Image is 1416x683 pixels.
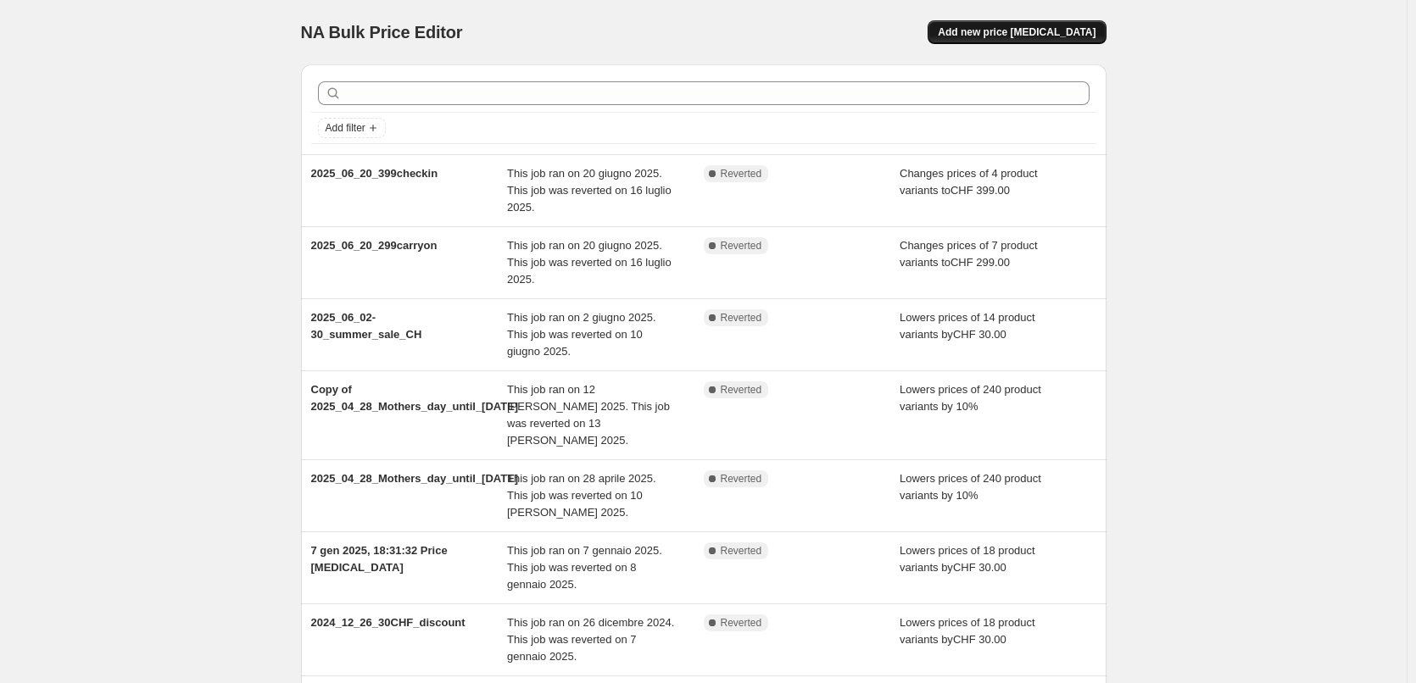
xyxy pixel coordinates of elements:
[928,20,1106,44] button: Add new price [MEDICAL_DATA]
[507,616,674,663] span: This job ran on 26 dicembre 2024. This job was reverted on 7 gennaio 2025.
[326,121,365,135] span: Add filter
[953,328,1006,341] span: CHF 30.00
[951,184,1010,197] span: CHF 399.00
[311,311,422,341] span: 2025_06_02-30_summer_sale_CH
[900,383,1041,413] span: Lowers prices of 240 product variants by 10%
[953,561,1006,574] span: CHF 30.00
[721,311,762,325] span: Reverted
[507,472,656,519] span: This job ran on 28 aprile 2025. This job was reverted on 10 [PERSON_NAME] 2025.
[311,616,465,629] span: 2024_12_26_30CHF_discount
[721,472,762,486] span: Reverted
[507,383,670,447] span: This job ran on 12 [PERSON_NAME] 2025. This job was reverted on 13 [PERSON_NAME] 2025.
[301,23,463,42] span: NA Bulk Price Editor
[721,167,762,180] span: Reverted
[900,167,1038,197] span: Changes prices of 4 product variants to
[311,167,438,180] span: 2025_06_20_399checkin
[311,544,448,574] span: 7 gen 2025, 18:31:32 Price [MEDICAL_DATA]
[953,633,1006,646] span: CHF 30.00
[900,616,1035,646] span: Lowers prices of 18 product variants by
[900,472,1041,502] span: Lowers prices of 240 product variants by 10%
[938,25,1095,39] span: Add new price [MEDICAL_DATA]
[507,544,662,591] span: This job ran on 7 gennaio 2025. This job was reverted on 8 gennaio 2025.
[951,256,1010,269] span: CHF 299.00
[311,239,438,252] span: 2025_06_20_299carryon
[721,544,762,558] span: Reverted
[900,239,1038,269] span: Changes prices of 7 product variants to
[900,311,1035,341] span: Lowers prices of 14 product variants by
[507,311,656,358] span: This job ran on 2 giugno 2025. This job was reverted on 10 giugno 2025.
[721,383,762,397] span: Reverted
[721,616,762,630] span: Reverted
[721,239,762,253] span: Reverted
[311,472,519,485] span: 2025_04_28_Mothers_day_until_[DATE]
[318,118,386,138] button: Add filter
[900,544,1035,574] span: Lowers prices of 18 product variants by
[311,383,519,413] span: Copy of 2025_04_28_Mothers_day_until_[DATE]
[507,167,672,214] span: This job ran on 20 giugno 2025. This job was reverted on 16 luglio 2025.
[507,239,672,286] span: This job ran on 20 giugno 2025. This job was reverted on 16 luglio 2025.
